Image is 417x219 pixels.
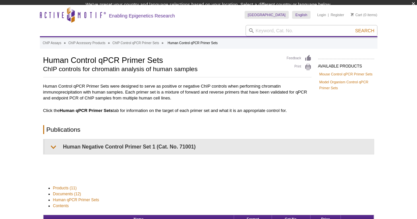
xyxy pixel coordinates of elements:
a: ChIP Assays [43,40,62,46]
li: (0 items) [351,11,377,19]
a: Products (11) [53,185,77,191]
span: Search [355,28,374,33]
button: Search [353,28,376,34]
a: ChIP Control qPCR Primer Sets [112,40,159,46]
li: » [108,41,110,45]
p: Click the tab for information on the target of each primer set and what it is an appropriate cont... [43,108,374,114]
a: ChIP Accessory Products [68,40,105,46]
input: Keyword, Cat. No. [246,25,377,36]
a: Contents [53,203,69,209]
h2: AVAILABLE PRODUCTS [318,59,374,70]
li: Human Control qPCR Primer Sets [168,41,218,45]
a: Documents (12) [53,191,81,197]
a: Feedback [287,55,312,62]
h4: Human Negative Control Primer Set 1 (Cat. No. 71001) [45,139,374,154]
a: English [292,11,311,19]
li: » [162,41,164,45]
h1: Human Control qPCR Primer Sets [43,55,280,65]
a: Login [317,13,326,17]
h2: ChIP controls for chromatin analysis of human samples [43,66,280,72]
a: [GEOGRAPHIC_DATA] [245,11,289,19]
a: Cart [351,13,362,17]
li: » [64,41,66,45]
a: Mouse Control qPCR Primer Sets [319,71,372,77]
a: Register [331,13,344,17]
b: Human qPCR Primer Sets [60,108,113,113]
a: Print [287,64,312,71]
h2: Publications [43,125,374,134]
a: Model Organism Control qPCR Primer Sets [319,79,373,91]
img: Your Cart [351,13,354,16]
h2: Enabling Epigenetics Research [109,13,175,19]
p: Human Control qPCR Primer Sets were designed to serve as positive or negative ChIP controls when ... [43,81,374,101]
a: Human qPCR Primer Sets [53,197,99,203]
li: | [328,11,329,19]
